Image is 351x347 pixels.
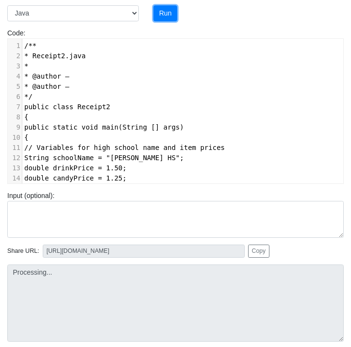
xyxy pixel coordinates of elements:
[24,133,29,141] span: {
[24,174,127,182] span: double candyPrice = 1.25;
[8,143,22,153] div: 11
[24,52,86,60] span: * Receipt2.java
[8,41,22,51] div: 1
[248,245,270,258] button: Copy
[8,51,22,61] div: 2
[24,113,29,121] span: {
[24,154,184,162] span: String schoolName = "[PERSON_NAME] HS";
[8,163,22,173] div: 13
[24,144,225,151] span: // Variables for high school name and item prices
[8,71,22,82] div: 4
[24,72,69,80] span: * @author –
[7,247,39,256] span: Share URL:
[8,112,22,122] div: 8
[153,5,177,22] button: Run
[24,103,110,111] span: public class Receipt2
[8,102,22,112] div: 7
[8,61,22,71] div: 3
[8,122,22,132] div: 9
[24,123,184,131] span: public static void main(String [] args)
[8,92,22,102] div: 6
[8,132,22,143] div: 10
[8,173,22,183] div: 14
[24,83,69,90] span: * @author –
[24,164,127,172] span: double drinkPrice = 1.50;
[8,153,22,163] div: 12
[43,245,245,258] input: No share available yet
[8,82,22,92] div: 5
